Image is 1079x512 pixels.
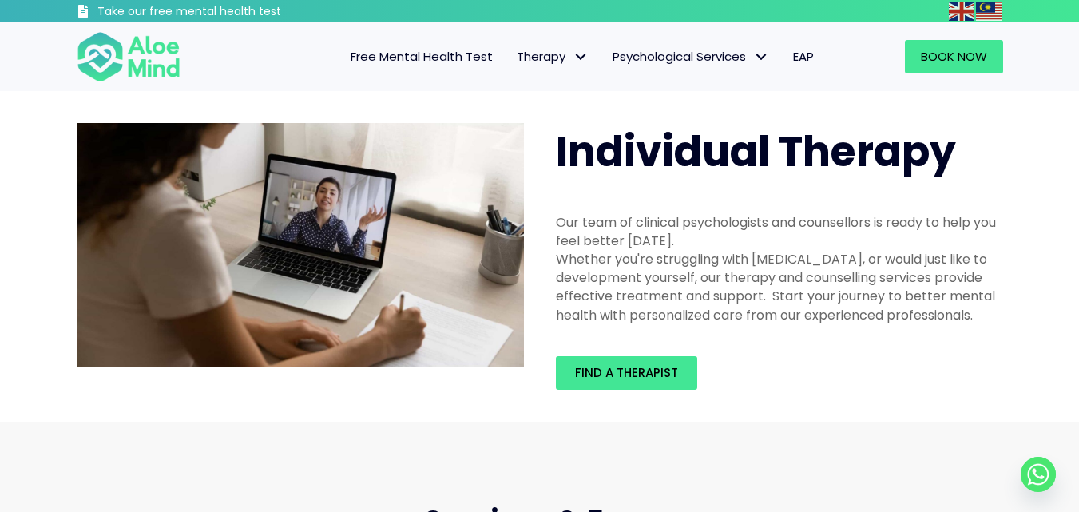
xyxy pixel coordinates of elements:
a: Take our free mental health test [77,4,367,22]
span: Free Mental Health Test [351,48,493,65]
a: EAP [781,40,826,73]
a: Find a therapist [556,356,697,390]
span: EAP [793,48,814,65]
a: Whatsapp [1021,457,1056,492]
a: Psychological ServicesPsychological Services: submenu [601,40,781,73]
span: Individual Therapy [556,122,956,181]
span: Psychological Services [613,48,769,65]
a: Free Mental Health Test [339,40,505,73]
nav: Menu [201,40,826,73]
img: en [949,2,974,21]
span: Therapy: submenu [569,46,593,69]
img: Therapy online individual [77,123,524,367]
a: English [949,2,976,20]
span: Book Now [921,48,987,65]
div: Our team of clinical psychologists and counsellors is ready to help you feel better [DATE]. [556,213,1003,250]
a: Malay [976,2,1003,20]
h3: Take our free mental health test [97,4,367,20]
span: Psychological Services: submenu [750,46,773,69]
a: Book Now [905,40,1003,73]
span: Find a therapist [575,364,678,381]
img: ms [976,2,1002,21]
div: Whether you're struggling with [MEDICAL_DATA], or would just like to development yourself, our th... [556,250,1003,324]
span: Therapy [517,48,589,65]
a: TherapyTherapy: submenu [505,40,601,73]
img: Aloe mind Logo [77,30,180,83]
